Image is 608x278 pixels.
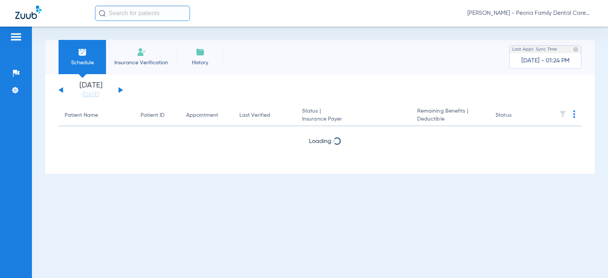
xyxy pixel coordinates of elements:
span: Insurance Payer [302,115,405,123]
span: Insurance Verification [112,59,171,67]
img: filter.svg [559,110,567,118]
div: Patient Name [65,111,128,119]
span: [DATE] - 01:24 PM [521,57,570,65]
span: Loading [309,138,331,145]
span: History [182,59,218,67]
li: [DATE] [68,82,114,98]
img: hamburger-icon [10,32,22,41]
span: Last Appt. Sync Time: [512,46,558,53]
span: Deductible [417,115,483,123]
th: Remaining Benefits | [411,105,489,126]
img: group-dot-blue.svg [573,110,575,118]
div: Last Verified [239,111,270,119]
img: Schedule [78,48,87,57]
img: Search Icon [99,10,106,17]
span: Schedule [64,59,100,67]
div: Patient Name [65,111,98,119]
img: Manual Insurance Verification [137,48,146,57]
img: last sync help info [573,47,578,52]
span: [PERSON_NAME] - Peoria Family Dental Care [467,10,593,17]
div: Patient ID [141,111,174,119]
div: Appointment [186,111,218,119]
img: History [196,48,205,57]
div: Appointment [186,111,227,119]
a: [DATE] [68,91,114,98]
th: Status | [296,105,411,126]
div: Last Verified [239,111,290,119]
th: Status [489,105,541,126]
div: Patient ID [141,111,165,119]
input: Search for patients [95,6,190,21]
img: Zuub Logo [15,6,41,19]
